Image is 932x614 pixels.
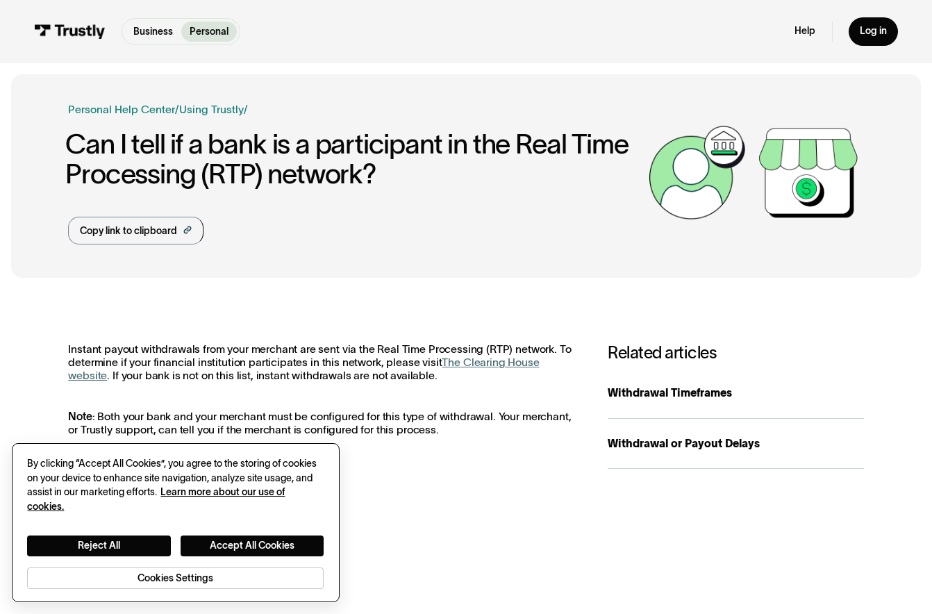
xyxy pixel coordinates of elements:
[849,17,898,47] a: Log in
[68,410,580,437] p: : Both your bank and your merchant must be configured for this type of withdrawal. Your merchant,...
[68,343,580,383] p: Instant payout withdrawals from your merchant are sent via the Real Time Processing (RTP) network...
[608,369,864,419] a: Withdrawal Timeframes
[181,536,324,556] button: Accept All Cookies
[608,343,864,363] h3: Related articles
[125,22,181,42] a: Business
[65,129,641,190] h1: Can I tell if a bank is a participant in the Real Time Processing (RTP) network?
[27,567,324,590] button: Cookies Settings
[34,24,106,40] img: Trustly Logo
[80,224,177,238] div: Copy link to clipboard
[608,385,864,401] div: Withdrawal Timeframes
[27,456,324,590] div: Privacy
[68,410,92,422] strong: Note
[175,101,179,118] div: /
[68,101,175,118] a: Personal Help Center
[68,217,203,244] a: Copy link to clipboard
[190,24,228,39] p: Personal
[27,536,170,556] button: Reject All
[608,435,864,452] div: Withdrawal or Payout Delays
[860,25,887,38] div: Log in
[11,442,340,603] div: Cookie banner
[68,356,539,381] a: The Clearing House website
[133,24,173,39] p: Business
[244,101,248,118] div: /
[794,25,815,38] a: Help
[27,456,324,514] div: By clicking “Accept All Cookies”, you agree to the storing of cookies on your device to enhance s...
[181,22,237,42] a: Personal
[608,419,864,469] a: Withdrawal or Payout Delays
[179,103,244,115] a: Using Trustly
